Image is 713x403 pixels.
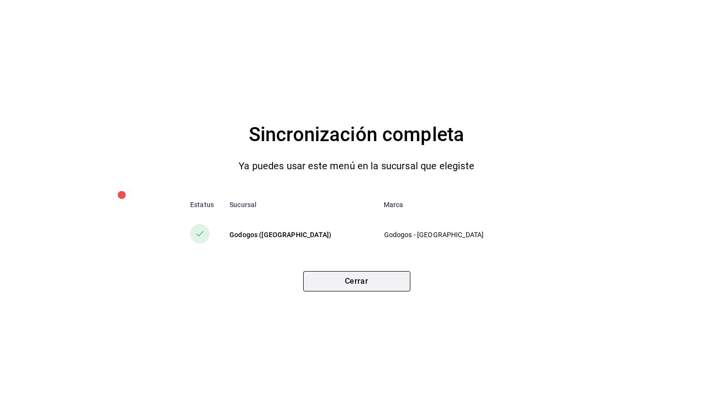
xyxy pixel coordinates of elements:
[239,158,474,174] p: Ya puedes usar este menú en la sucursal que elegiste
[249,119,464,150] h4: Sincronización completa
[384,230,522,240] p: Godogos - [GEOGRAPHIC_DATA]
[222,193,376,216] th: Sucursal
[376,193,538,216] th: Marca
[175,193,222,216] th: Estatus
[229,230,368,240] div: Godogos ([GEOGRAPHIC_DATA])
[303,271,410,291] button: Cerrar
